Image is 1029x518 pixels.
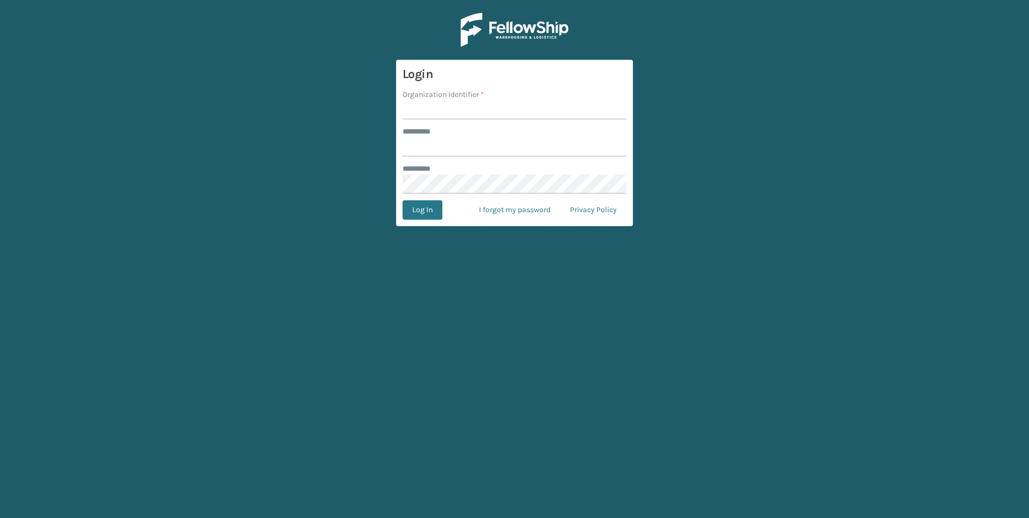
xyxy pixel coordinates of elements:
[560,200,626,220] a: Privacy Policy
[403,89,484,100] label: Organization Identifier
[469,200,560,220] a: I forgot my password
[461,13,568,47] img: Logo
[403,66,626,82] h3: Login
[403,200,442,220] button: Log In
